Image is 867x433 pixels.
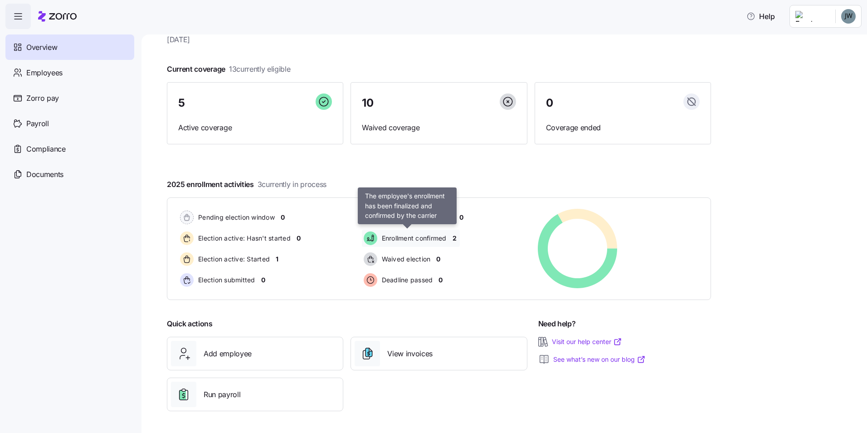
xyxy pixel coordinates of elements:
a: See what’s new on our blog [553,355,646,364]
span: Quick actions [167,318,213,330]
span: Enrollment confirmed [379,234,447,243]
span: 0 [438,276,443,285]
a: Visit our help center [552,337,622,346]
span: Waived coverage [362,122,516,133]
span: Payroll [26,118,49,129]
span: Documents [26,169,63,180]
button: Help [739,7,782,25]
span: Pending election window [195,213,275,222]
span: 2 [453,234,457,243]
span: Election submitted [195,276,255,285]
span: Current coverage [167,64,291,75]
span: Zorro pay [26,93,59,104]
span: 2025 enrollment activities [167,179,326,190]
span: Election active: Started [195,255,270,264]
span: Run payroll [204,389,240,400]
a: Documents [5,162,134,187]
span: View invoices [387,348,433,359]
img: Employer logo [795,11,828,22]
span: 13 currently eligible [229,64,291,75]
span: Carrier application sent [379,213,453,222]
span: Add employee [204,348,252,359]
span: Overview [26,42,57,53]
span: 0 [281,213,285,222]
span: Deadline passed [379,276,433,285]
span: Help [746,11,775,22]
span: 10 [362,98,373,108]
a: Payroll [5,111,134,136]
span: Election active: Hasn't started [195,234,291,243]
span: 0 [297,234,301,243]
span: 1 [276,255,278,264]
span: Compliance [26,143,66,155]
a: Zorro pay [5,85,134,111]
span: 0 [546,98,553,108]
span: [DATE] [167,34,711,45]
span: Active coverage [178,122,332,133]
a: Employees [5,60,134,85]
span: Need help? [538,318,576,330]
span: 0 [459,213,463,222]
a: Compliance [5,136,134,162]
span: 3 currently in process [258,179,326,190]
span: Employees [26,67,63,79]
span: 0 [436,255,440,264]
img: ec81f205da390930e66a9218cf0964b0 [841,9,856,24]
span: 5 [178,98,185,108]
span: Coverage ended [546,122,700,133]
a: Overview [5,34,134,60]
span: Waived election [379,255,431,264]
span: 0 [261,276,265,285]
